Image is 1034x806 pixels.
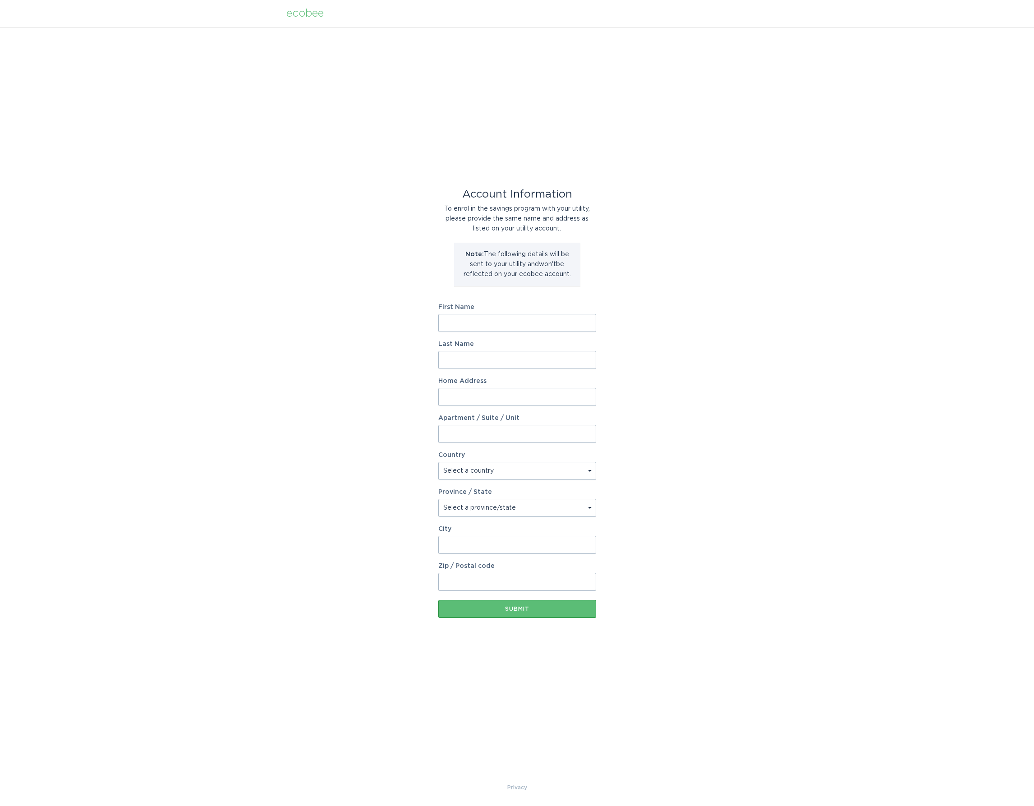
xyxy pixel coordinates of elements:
p: The following details will be sent to your utility and won't be reflected on your ecobee account. [461,249,574,279]
label: Country [438,452,465,458]
a: Privacy Policy & Terms of Use [507,783,527,792]
div: Account Information [438,189,596,199]
label: Home Address [438,378,596,384]
strong: Note: [465,251,484,258]
label: Province / State [438,489,492,495]
label: Zip / Postal code [438,563,596,569]
div: ecobee [286,9,324,18]
label: Last Name [438,341,596,347]
div: To enrol in the savings program with your utility, please provide the same name and address as li... [438,204,596,234]
div: Submit [443,606,592,612]
button: Submit [438,600,596,618]
label: Apartment / Suite / Unit [438,415,596,421]
label: City [438,526,596,532]
label: First Name [438,304,596,310]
